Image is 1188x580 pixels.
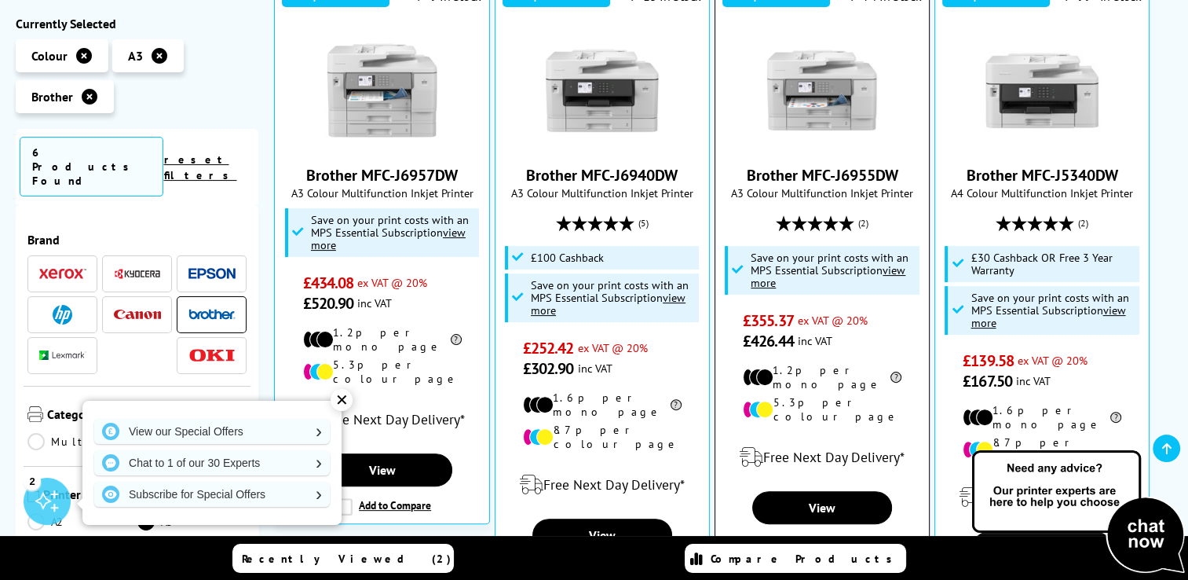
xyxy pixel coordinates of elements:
span: ex VAT @ 20% [357,275,427,290]
span: ex VAT @ 20% [798,313,868,328]
a: Brother MFC-J6940DW [543,137,661,152]
a: Recently Viewed (2) [232,544,454,573]
li: 1.6p per mono page [963,403,1121,431]
img: Epson [188,268,236,280]
a: Brother MFC-J6957DW [306,165,458,185]
span: £434.08 [303,273,354,293]
li: 1.2p per mono page [743,363,901,391]
span: Category [47,406,247,425]
span: A3 Colour Multifunction Inkjet Printer [283,185,481,200]
li: 1.2p per mono page [303,325,462,354]
a: Brother MFC-J6955DW [746,165,897,185]
span: (2) [1078,208,1088,238]
img: Canon [114,310,161,320]
label: Add to Compare [335,498,431,516]
img: Brother MFC-J5340DW [983,31,1101,149]
u: view more [751,262,905,290]
img: Brother [188,309,236,320]
li: 5.3p per colour page [303,358,462,386]
a: Brother MFC-J5340DW [983,137,1101,152]
span: Save on your print costs with an MPS Essential Subscription [751,250,908,290]
span: Save on your print costs with an MPS Essential Subscription [531,277,689,318]
div: ✕ [331,389,353,411]
a: OKI [188,346,236,365]
a: HP [39,305,86,325]
span: Compare Products [711,552,901,566]
u: view more [531,290,685,318]
img: HP [53,305,72,325]
span: £139.58 [963,351,1014,371]
span: Brand [27,232,247,248]
img: OKI [188,349,236,362]
span: A4 Colour Multifunction Inkjet Printer [943,185,1141,200]
span: inc VAT [357,296,392,310]
u: view more [971,303,1125,330]
a: Brother MFC-J6940DW [526,165,678,185]
span: inc VAT [798,333,832,348]
span: £520.90 [303,293,354,314]
span: Save on your print costs with an MPS Essential Subscription [311,212,469,252]
li: 8.7p per colour page [963,435,1121,464]
a: View [532,519,672,552]
div: modal_delivery [283,398,481,442]
span: Colour [31,48,68,64]
img: Open Live Chat window [968,448,1188,577]
span: £167.50 [963,371,1012,391]
span: ex VAT @ 20% [1018,353,1087,368]
a: Brother MFC-J6957DW [324,137,441,152]
span: (2) [858,208,868,238]
a: View [752,491,892,524]
span: £252.42 [523,338,574,358]
img: Kyocera [114,268,161,280]
li: 8.7p per colour page [523,423,682,451]
a: Kyocera [114,264,161,284]
a: Multifunction [27,433,199,450]
span: £100 Cashback [531,251,604,264]
a: Compare Products [685,544,906,573]
img: Lexmark [39,351,86,361]
span: £355.37 [743,310,794,331]
a: Chat to 1 of our 30 Experts [94,450,330,475]
img: Xerox [39,269,86,280]
span: Save on your print costs with an MPS Essential Subscription [971,290,1128,330]
img: Category [27,406,43,422]
span: Recently Viewed (2) [242,552,451,566]
img: Brother MFC-J6940DW [543,31,661,149]
a: Subscribe for Special Offers [94,482,330,507]
div: 2 [24,472,41,490]
span: Brother [31,89,73,105]
span: A3 Colour Multifunction Inkjet Printer [723,185,921,200]
a: View our Special Offers [94,419,330,444]
a: Brother MFC-J6955DW [763,137,881,152]
a: View [312,453,451,486]
span: A3 Colour Multifunction Inkjet Printer [503,185,701,200]
div: modal_delivery [503,463,701,507]
a: Brother [188,305,236,325]
img: Brother MFC-J6957DW [324,31,441,149]
div: modal_delivery [723,435,921,479]
a: Brother MFC-J5340DW [967,165,1118,185]
a: Epson [188,264,236,284]
div: Currently Selected [16,16,258,31]
span: A3 [128,48,143,64]
a: Lexmark [39,346,86,365]
span: inc VAT [1016,373,1051,388]
span: £302.90 [523,358,574,379]
u: view more [311,225,466,252]
li: 5.3p per colour page [743,395,901,424]
span: (5) [638,208,649,238]
a: reset filters [163,152,236,182]
a: Canon [114,305,161,325]
span: 6 Products Found [20,137,163,196]
img: Brother MFC-J6955DW [763,31,881,149]
span: £30 Cashback OR Free 3 Year Warranty [971,251,1135,277]
li: 1.6p per mono page [523,391,682,419]
a: Xerox [39,264,86,284]
span: £426.44 [743,331,794,351]
span: inc VAT [577,361,612,376]
div: modal_delivery [943,475,1141,519]
span: ex VAT @ 20% [577,340,647,355]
